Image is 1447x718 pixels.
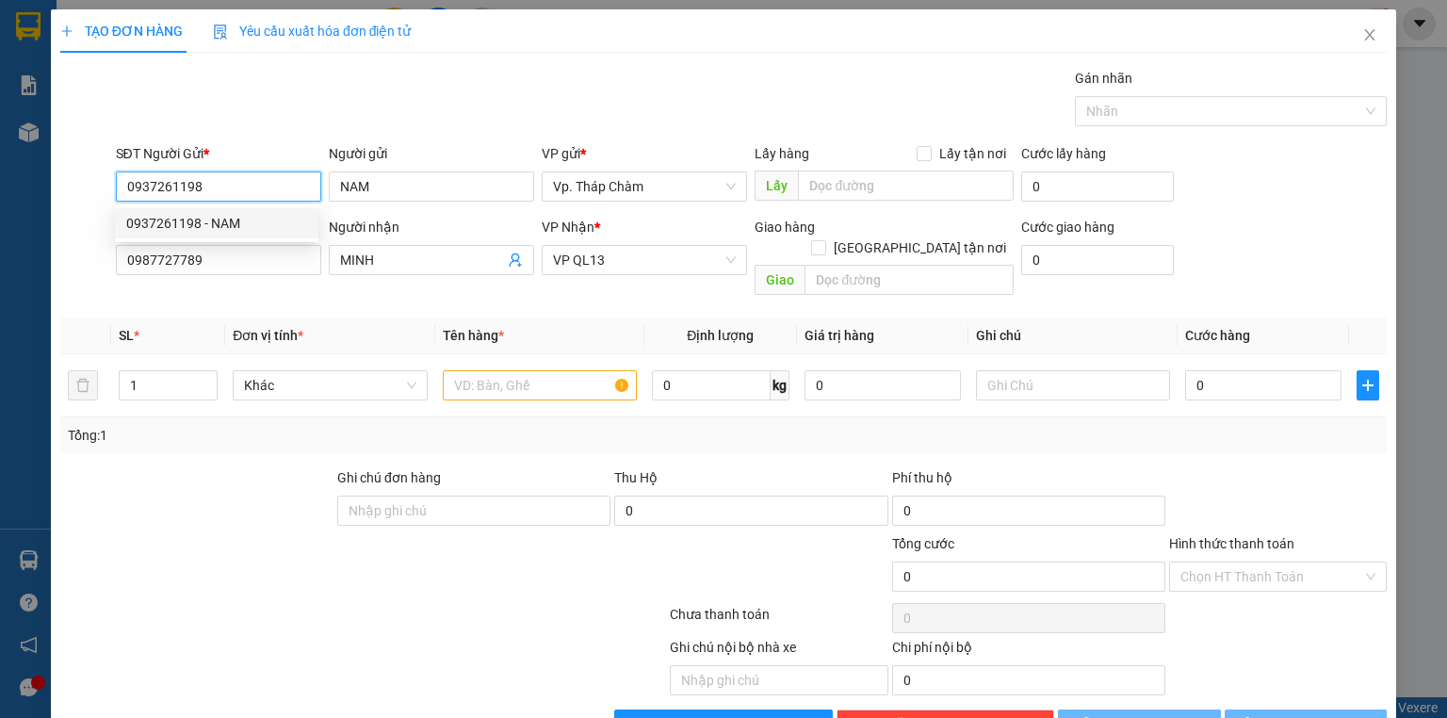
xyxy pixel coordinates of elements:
[687,328,754,343] span: Định lượng
[892,637,1165,665] div: Chi phí nội bộ
[1075,71,1132,86] label: Gán nhãn
[1021,171,1174,202] input: Cước lấy hàng
[1021,146,1106,161] label: Cước lấy hàng
[329,143,534,164] div: Người gửi
[805,328,874,343] span: Giá trị hàng
[805,265,1014,295] input: Dọc đường
[1362,27,1377,42] span: close
[670,665,887,695] input: Nhập ghi chú
[1343,9,1396,62] button: Close
[826,237,1014,258] span: [GEOGRAPHIC_DATA] tận nơi
[771,370,789,400] span: kg
[126,213,307,234] div: 0937261198 - NAM
[68,425,560,446] div: Tổng: 1
[60,24,183,39] span: TẠO ĐƠN HÀNG
[670,637,887,665] div: Ghi chú nội bộ nhà xe
[213,24,412,39] span: Yêu cầu xuất hóa đơn điện tử
[1185,328,1250,343] span: Cước hàng
[798,171,1014,201] input: Dọc đường
[68,370,98,400] button: delete
[233,328,303,343] span: Đơn vị tính
[932,143,1014,164] span: Lấy tận nơi
[542,220,594,235] span: VP Nhận
[668,604,889,637] div: Chưa thanh toán
[116,143,321,164] div: SĐT Người Gửi
[60,24,73,38] span: plus
[1358,378,1378,393] span: plus
[1021,220,1114,235] label: Cước giao hàng
[553,172,736,201] span: Vp. Tháp Chàm
[755,171,798,201] span: Lấy
[553,246,736,274] span: VP QL13
[614,470,658,485] span: Thu Hộ
[755,220,815,235] span: Giao hàng
[443,328,504,343] span: Tên hàng
[805,370,961,400] input: 0
[892,536,954,551] span: Tổng cước
[337,470,441,485] label: Ghi chú đơn hàng
[119,328,134,343] span: SL
[892,467,1165,496] div: Phí thu hộ
[976,370,1170,400] input: Ghi Chú
[1021,245,1174,275] input: Cước giao hàng
[542,143,747,164] div: VP gửi
[968,318,1178,354] th: Ghi chú
[213,24,228,40] img: icon
[115,208,318,238] div: 0937261198 - NAM
[244,371,415,400] span: Khác
[443,370,637,400] input: VD: Bàn, Ghế
[1169,536,1294,551] label: Hình thức thanh toán
[329,217,534,237] div: Người nhận
[755,265,805,295] span: Giao
[1357,370,1379,400] button: plus
[755,146,809,161] span: Lấy hàng
[337,496,610,526] input: Ghi chú đơn hàng
[508,253,523,268] span: user-add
